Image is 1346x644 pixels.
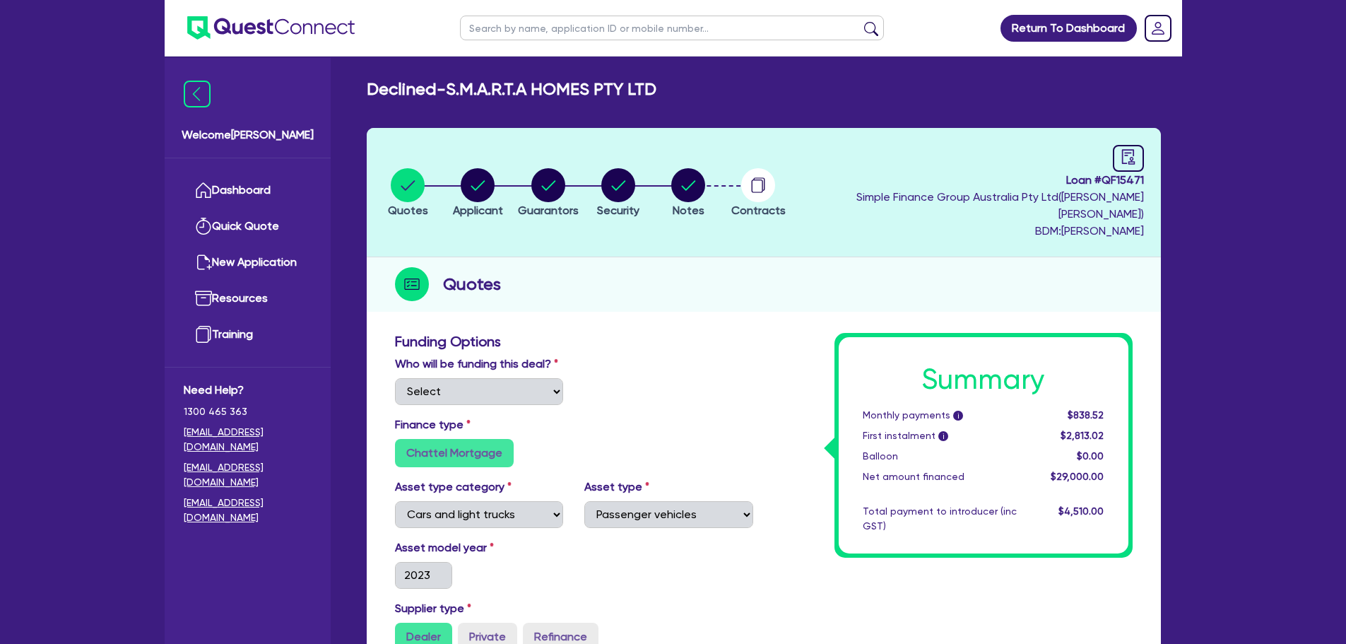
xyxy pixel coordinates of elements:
[452,168,504,220] button: Applicant
[184,382,312,399] span: Need Help?
[460,16,884,40] input: Search by name, application ID or mobile number...
[395,267,429,301] img: step-icon
[1051,471,1104,482] span: $29,000.00
[395,439,514,467] label: Chattel Mortgage
[797,223,1144,240] span: BDM: [PERSON_NAME]
[517,168,579,220] button: Guarantors
[1121,149,1136,165] span: audit
[395,416,471,433] label: Finance type
[184,81,211,107] img: icon-menu-close
[367,79,656,100] h2: Declined - S.M.A.R.T.A HOMES PTY LTD
[184,209,312,245] a: Quick Quote
[184,404,312,419] span: 1300 465 363
[852,428,1027,443] div: First instalment
[852,408,1027,423] div: Monthly payments
[1068,409,1104,421] span: $838.52
[671,168,706,220] button: Notes
[1000,15,1137,42] a: Return To Dashboard
[184,460,312,490] a: [EMAIL_ADDRESS][DOMAIN_NAME]
[673,204,704,217] span: Notes
[1140,10,1176,47] a: Dropdown toggle
[597,204,639,217] span: Security
[852,469,1027,484] div: Net amount financed
[395,356,558,373] label: Who will be funding this deal?
[184,496,312,525] a: [EMAIL_ADDRESS][DOMAIN_NAME]
[184,425,312,455] a: [EMAIL_ADDRESS][DOMAIN_NAME]
[184,172,312,209] a: Dashboard
[443,271,501,297] h2: Quotes
[1058,505,1104,517] span: $4,510.00
[182,127,314,144] span: Welcome [PERSON_NAME]
[938,431,948,441] span: i
[731,204,786,217] span: Contracts
[797,172,1144,189] span: Loan # QF15471
[852,504,1027,534] div: Total payment to introducer (inc GST)
[596,168,640,220] button: Security
[195,326,212,343] img: training
[1077,450,1104,462] span: $0.00
[195,254,212,271] img: new-application
[384,539,574,556] label: Asset model year
[856,190,1144,221] span: Simple Finance Group Australia Pty Ltd ( [PERSON_NAME] [PERSON_NAME] )
[953,411,963,421] span: i
[195,290,212,307] img: resources
[195,218,212,235] img: quick-quote
[395,479,512,496] label: Asset type category
[388,204,428,217] span: Quotes
[184,317,312,353] a: Training
[863,363,1104,397] h1: Summary
[187,16,355,40] img: quest-connect-logo-blue
[184,245,312,281] a: New Application
[184,281,312,317] a: Resources
[518,204,579,217] span: Guarantors
[1061,430,1104,441] span: $2,813.02
[852,449,1027,464] div: Balloon
[387,168,429,220] button: Quotes
[395,600,471,617] label: Supplier type
[731,168,786,220] button: Contracts
[453,204,503,217] span: Applicant
[584,479,649,496] label: Asset type
[395,333,753,350] h3: Funding Options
